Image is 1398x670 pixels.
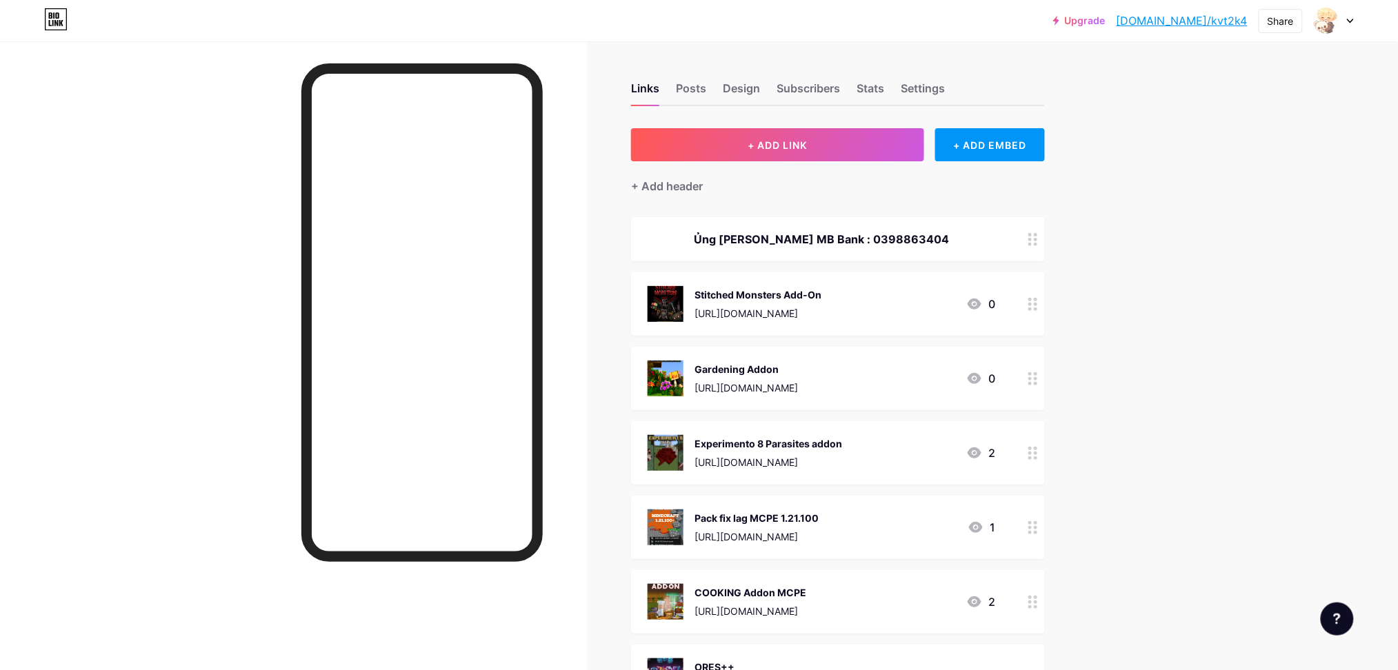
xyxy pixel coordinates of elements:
[695,585,806,600] div: COOKING Addon MCPE
[695,455,842,469] div: [URL][DOMAIN_NAME]
[748,139,808,151] span: + ADD LINK
[695,436,842,451] div: Experimento 8 Parasites addon
[648,361,683,396] img: Gardening Addon
[695,306,821,321] div: [URL][DOMAIN_NAME]
[723,80,760,105] div: Design
[631,178,703,194] div: + Add header
[1053,15,1106,26] a: Upgrade
[695,604,806,618] div: [URL][DOMAIN_NAME]
[966,445,995,461] div: 2
[1268,14,1294,28] div: Share
[966,296,995,312] div: 0
[648,231,995,247] div: Ủng [PERSON_NAME] MB Bank : 0398863404
[935,128,1045,161] div: + ADD EMBED
[676,80,706,105] div: Posts
[695,380,798,395] div: [URL][DOMAIN_NAME]
[1117,12,1248,29] a: [DOMAIN_NAME]/kvt2k4
[695,362,798,376] div: Gardening Addon
[968,519,995,536] div: 1
[966,593,995,610] div: 2
[648,584,683,620] img: COOKING Addon MCPE
[631,80,659,105] div: Links
[648,286,683,322] img: Stitched Monsters Add-On
[1313,8,1339,34] img: Thành Văn
[695,529,819,544] div: [URL][DOMAIN_NAME]
[695,511,819,525] div: Pack fix lag MCPE 1.21.100
[857,80,884,105] div: Stats
[901,80,945,105] div: Settings
[966,370,995,387] div: 0
[648,509,683,545] img: Pack fix lag MCPE 1.21.100
[695,287,821,302] div: Stitched Monsters Add-On
[631,128,924,161] button: + ADD LINK
[777,80,840,105] div: Subscribers
[648,435,683,471] img: Experimento 8 Parasites addon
